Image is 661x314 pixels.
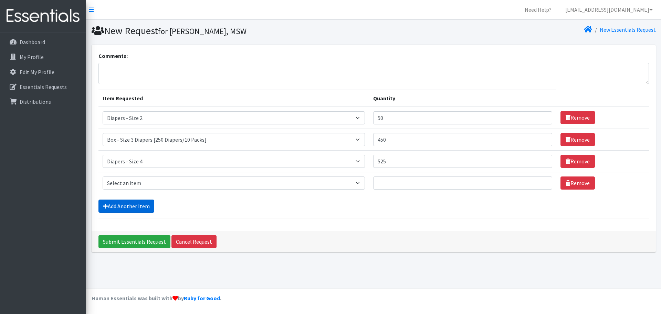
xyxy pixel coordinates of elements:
a: Need Help? [519,3,557,17]
a: Cancel Request [171,235,217,248]
p: My Profile [20,53,44,60]
a: Essentials Requests [3,80,83,94]
a: Remove [560,133,595,146]
p: Essentials Requests [20,83,67,90]
input: Submit Essentials Request [98,235,170,248]
a: Distributions [3,95,83,109]
label: Comments: [98,52,128,60]
strong: Human Essentials was built with by . [92,295,221,302]
a: Edit My Profile [3,65,83,79]
a: Remove [560,155,595,168]
p: Distributions [20,98,51,105]
th: Quantity [369,90,556,107]
a: Add Another Item [98,200,154,213]
small: for [PERSON_NAME], MSW [158,26,246,36]
img: HumanEssentials [3,4,83,28]
p: Edit My Profile [20,69,54,75]
a: Remove [560,176,595,190]
p: Dashboard [20,39,45,45]
h1: New Request [92,25,371,37]
a: [EMAIL_ADDRESS][DOMAIN_NAME] [560,3,658,17]
a: Remove [560,111,595,124]
a: Dashboard [3,35,83,49]
a: My Profile [3,50,83,64]
th: Item Requested [98,90,369,107]
a: New Essentials Request [600,26,656,33]
a: Ruby for Good [184,295,220,302]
